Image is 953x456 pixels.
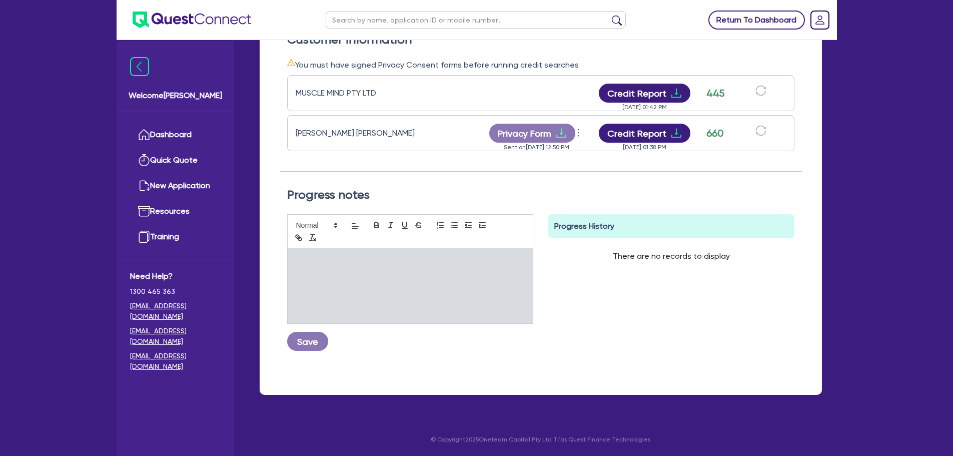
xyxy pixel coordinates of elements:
[130,122,221,148] a: Dashboard
[138,180,150,192] img: new-application
[296,87,421,99] div: MUSCLE MIND PTY LTD
[670,87,682,99] span: download
[670,127,682,139] span: download
[138,231,150,243] img: training
[130,173,221,199] a: New Application
[703,126,728,141] div: 660
[287,188,794,202] h2: Progress notes
[548,214,794,238] div: Progress History
[129,90,222,102] span: Welcome [PERSON_NAME]
[599,84,690,103] button: Credit Reportdownload
[599,124,690,143] button: Credit Reportdownload
[489,124,575,143] button: Privacy Formdownload
[130,148,221,173] a: Quick Quote
[130,351,221,372] a: [EMAIL_ADDRESS][DOMAIN_NAME]
[575,125,584,142] button: Dropdown toggle
[138,154,150,166] img: quick-quote
[708,11,805,30] a: Return To Dashboard
[133,12,251,28] img: quest-connect-logo-blue
[130,270,221,282] span: Need Help?
[326,11,626,29] input: Search by name, application ID or mobile number...
[807,7,833,33] a: Dropdown toggle
[752,85,769,102] button: sync
[138,205,150,217] img: resources
[130,326,221,347] a: [EMAIL_ADDRESS][DOMAIN_NAME]
[130,301,221,322] a: [EMAIL_ADDRESS][DOMAIN_NAME]
[287,59,295,67] span: warning
[703,86,728,101] div: 445
[755,85,766,96] span: sync
[555,127,567,139] span: download
[601,238,742,274] div: There are no records to display
[752,125,769,142] button: sync
[130,57,149,76] img: icon-menu-close
[287,59,794,71] div: You must have signed Privacy Consent forms before running credit searches
[130,224,221,250] a: Training
[573,125,583,140] span: more
[755,125,766,136] span: sync
[296,127,421,139] div: [PERSON_NAME] [PERSON_NAME]
[253,435,829,444] p: © Copyright 2025 Oneteam Capital Pty Ltd T/as Quest Finance Technologies
[130,199,221,224] a: Resources
[287,332,328,351] button: Save
[130,286,221,297] span: 1300 465 363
